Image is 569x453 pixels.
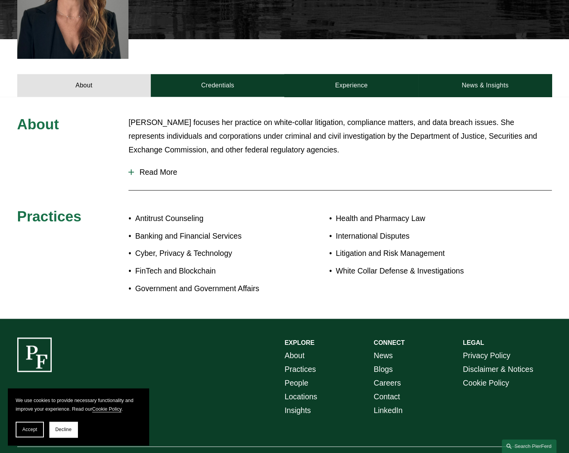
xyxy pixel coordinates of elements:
[135,282,284,295] p: Government and Government Affairs
[17,208,81,225] span: Practices
[135,229,284,243] p: Banking and Financial Services
[285,339,314,346] strong: EXPLORE
[463,349,510,362] a: Privacy Policy
[285,404,311,417] a: Insights
[374,349,393,362] a: News
[285,349,305,362] a: About
[336,212,507,225] p: Health and Pharmacy Law
[151,74,284,97] a: Credentials
[134,168,552,177] span: Read More
[17,116,59,132] span: About
[16,396,141,414] p: We use cookies to provide necessary functionality and improve your experience. Read our .
[418,74,552,97] a: News & Insights
[463,376,509,390] a: Cookie Policy
[128,116,552,157] p: [PERSON_NAME] focuses her practice on white-collar litigation, compliance matters, and data breac...
[49,422,78,437] button: Decline
[22,427,37,432] span: Accept
[16,422,44,437] button: Accept
[502,439,556,453] a: Search this site
[336,264,507,278] p: White Collar Defense & Investigations
[17,74,151,97] a: About
[463,339,484,346] strong: LEGAL
[374,404,403,417] a: LinkedIn
[55,427,72,432] span: Decline
[463,362,533,376] a: Disclaimer & Notices
[128,162,552,183] button: Read More
[336,246,507,260] p: Litigation and Risk Management
[285,362,316,376] a: Practices
[374,376,401,390] a: Careers
[284,74,418,97] a: Experience
[92,406,121,412] a: Cookie Policy
[135,264,284,278] p: FinTech and Blockchain
[8,388,149,445] section: Cookie banner
[374,390,400,404] a: Contact
[285,376,309,390] a: People
[374,339,405,346] strong: CONNECT
[374,362,393,376] a: Blogs
[336,229,507,243] p: International Disputes
[285,390,317,404] a: Locations
[135,212,284,225] p: Antitrust Counseling
[135,246,284,260] p: Cyber, Privacy & Technology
